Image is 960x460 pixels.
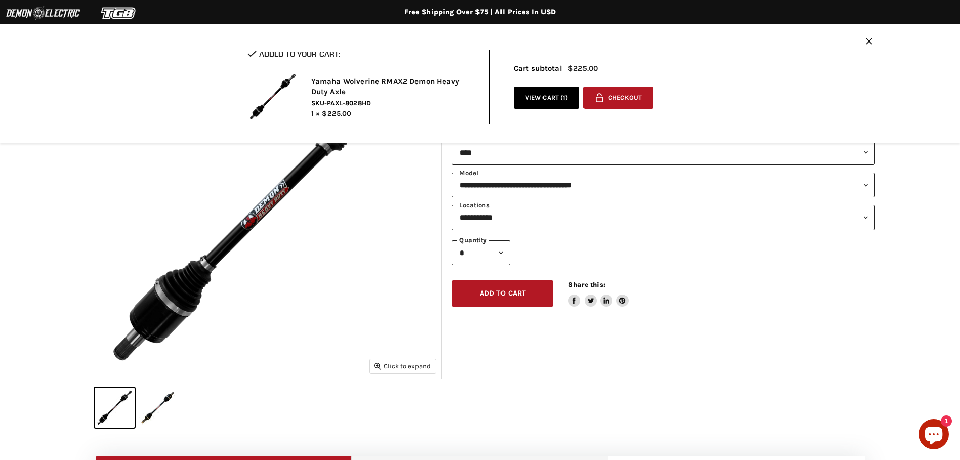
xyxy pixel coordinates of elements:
span: $225.00 [568,64,598,73]
img: TGB Logo 2 [81,4,157,23]
a: View cart (1) [514,87,580,109]
span: Share this: [568,281,605,288]
select: modal-name [452,173,875,197]
span: 1 [563,94,565,101]
button: Checkout [583,87,653,109]
span: Checkout [608,94,642,102]
button: IMAGE thumbnail [95,388,135,428]
span: 1 × [311,109,320,118]
h2: Yamaha Wolverine RMAX2 Demon Heavy Duty Axle [311,77,474,97]
select: year [452,140,875,165]
button: IMAGE thumbnail [138,388,178,428]
button: Add to cart [452,280,553,307]
button: Close [866,38,872,47]
img: Demon Electric Logo 2 [5,4,81,23]
span: Add to cart [480,289,526,298]
span: Cart subtotal [514,64,562,73]
img: Yamaha Wolverine RMAX2 Demon Heavy Duty Axle [247,71,298,122]
h2: Added to your cart: [247,50,474,58]
img: IMAGE [96,33,441,379]
span: Click to expand [374,362,431,370]
div: Free Shipping Over $75 | All Prices In USD [75,8,885,17]
inbox-online-store-chat: Shopify online store chat [915,419,952,452]
select: Quantity [452,240,510,265]
aside: Share this: [568,280,629,307]
button: Click to expand [370,359,436,373]
form: cart checkout [579,87,653,113]
span: $225.00 [322,109,351,118]
span: SKU-PAXL-8028HD [311,99,474,108]
select: keys [452,205,875,230]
